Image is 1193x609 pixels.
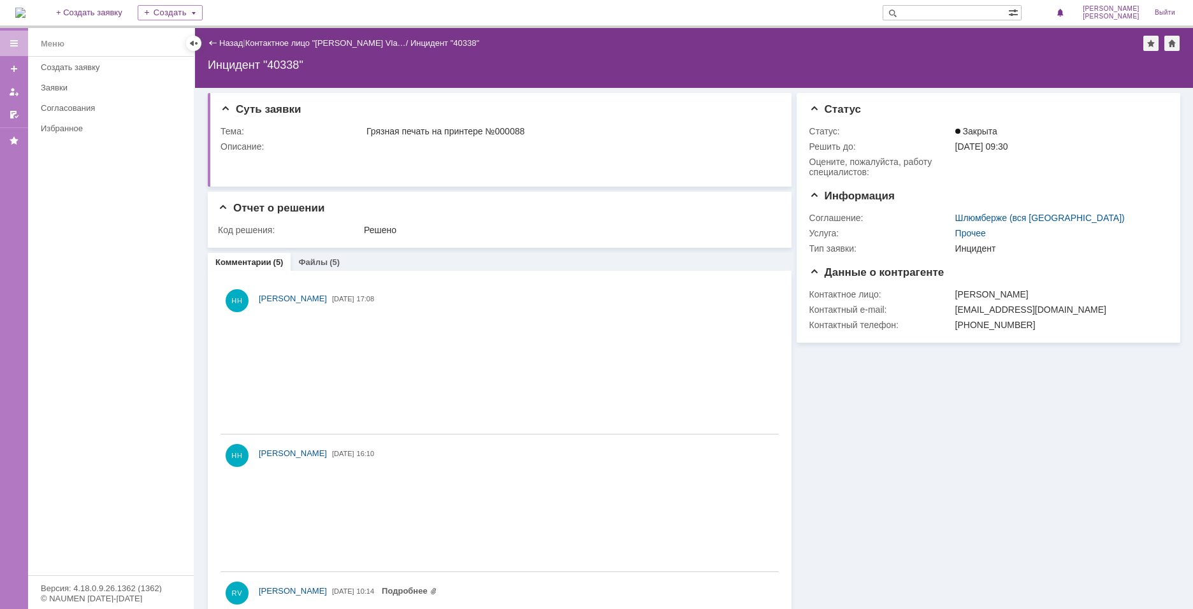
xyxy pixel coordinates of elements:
a: Прикреплены файлы: сканирование0005.pdf, сканирование0003.pdf, сканирование0004.pdf [382,586,437,596]
span: [PERSON_NAME] [259,294,327,303]
div: Инцидент "40338" [410,38,479,48]
a: Создать заявку [36,57,191,77]
div: Версия: 4.18.0.9.26.1362 (1362) [41,584,181,592]
span: Отчет о решении [218,202,324,214]
div: Код решения: [218,225,361,235]
span: Данные о контрагенте [809,266,944,278]
div: © NAUMEN [DATE]-[DATE] [41,594,181,603]
a: [PERSON_NAME] [259,585,327,598]
a: Файлы [298,257,328,267]
span: Закрыта [955,126,997,136]
div: [EMAIL_ADDRESS][DOMAIN_NAME] [955,304,1162,315]
span: [PERSON_NAME] [259,586,327,596]
a: Комментарии [215,257,271,267]
div: Услуга: [809,228,953,238]
span: [DATE] [332,450,354,457]
span: 16:10 [357,450,375,457]
div: Скрыть меню [186,36,201,51]
div: Контактное лицо: [809,289,953,299]
div: Добавить в избранное [1143,36,1159,51]
span: 17:08 [357,295,375,303]
a: Прочее [955,228,986,238]
div: Описание: [221,141,776,152]
span: [PERSON_NAME] [1083,5,1139,13]
div: Сделать домашней страницей [1164,36,1180,51]
div: (5) [273,257,284,267]
span: [DATE] [332,587,354,595]
div: [PERSON_NAME] [955,289,1162,299]
div: Согласования [41,103,186,113]
a: Мои согласования [4,104,24,125]
span: [PERSON_NAME] [1083,13,1139,20]
div: Инцидент [955,243,1162,254]
div: Статус: [809,126,953,136]
div: Инцидент "40338" [208,59,1180,71]
div: | [243,38,245,47]
div: / [245,38,410,48]
div: Соглашение: [809,213,953,223]
div: (5) [329,257,340,267]
div: Заявки [41,83,186,92]
a: [PERSON_NAME] [259,292,327,305]
div: Создать [138,5,203,20]
span: [PERSON_NAME] [259,448,327,458]
span: [DATE] 09:30 [955,141,1008,152]
a: Согласования [36,98,191,118]
div: Решить до: [809,141,953,152]
div: Контактный телефон: [809,320,953,330]
img: logo [15,8,25,18]
div: Oцените, пожалуйста, работу специалистов: [809,157,953,177]
span: [DATE] [332,295,354,303]
div: Тема: [221,126,364,136]
div: Создать заявку [41,62,186,72]
div: Избранное [41,124,172,133]
span: Расширенный поиск [1008,6,1021,18]
a: [PERSON_NAME] [259,447,327,460]
a: Мои заявки [4,82,24,102]
div: [PHONE_NUMBER] [955,320,1162,330]
div: Грязная печать на принтере №000088 [366,126,773,136]
a: Перейти на домашнюю страницу [15,8,25,18]
span: Информация [809,190,895,202]
a: Шлюмберже (вся [GEOGRAPHIC_DATA]) [955,213,1125,223]
a: Создать заявку [4,59,24,79]
div: Меню [41,36,64,52]
div: Контактный e-mail: [809,304,953,315]
span: Статус [809,103,861,115]
a: Назад [219,38,243,48]
div: Решено [364,225,773,235]
a: Заявки [36,78,191,97]
div: Тип заявки: [809,243,953,254]
span: Суть заявки [221,103,301,115]
span: 10:14 [357,587,375,595]
a: Контактное лицо "[PERSON_NAME] Vla… [245,38,406,48]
